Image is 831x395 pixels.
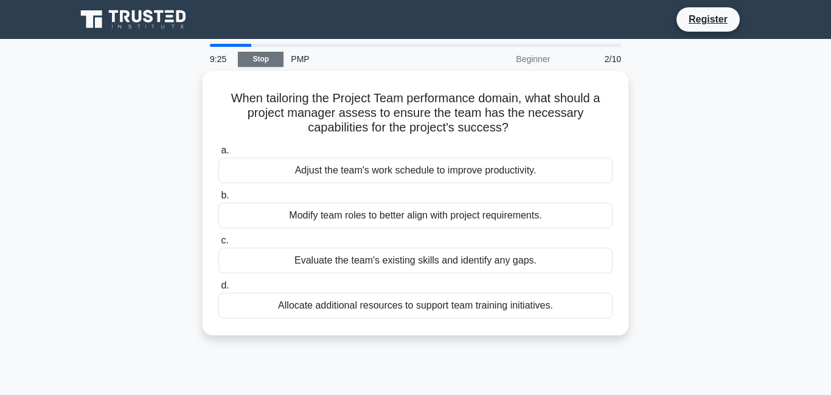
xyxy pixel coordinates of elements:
div: Beginner [451,47,557,71]
div: PMP [283,47,451,71]
span: b. [221,190,229,200]
div: Evaluate the team's existing skills and identify any gaps. [218,248,613,273]
span: d. [221,280,229,290]
div: Allocate additional resources to support team training initiatives. [218,293,613,318]
div: 9:25 [203,47,238,71]
h5: When tailoring the Project Team performance domain, what should a project manager assess to ensur... [217,91,614,136]
div: Adjust the team's work schedule to improve productivity. [218,158,613,183]
div: 2/10 [557,47,628,71]
div: Modify team roles to better align with project requirements. [218,203,613,228]
a: Register [681,12,735,27]
a: Stop [238,52,283,67]
span: a. [221,145,229,155]
span: c. [221,235,228,245]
